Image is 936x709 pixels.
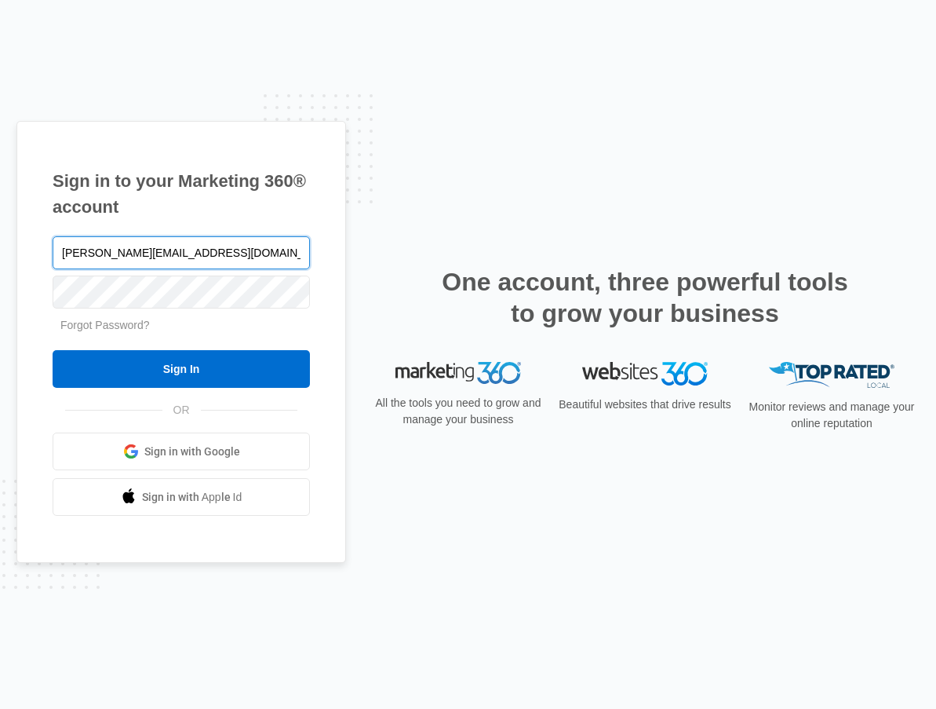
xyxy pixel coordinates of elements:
h2: One account, three powerful tools to grow your business [437,266,853,329]
img: Websites 360 [582,362,708,385]
span: Sign in with Google [144,444,240,460]
img: Top Rated Local [769,362,894,388]
h1: Sign in to your Marketing 360® account [53,168,310,220]
input: Email [53,236,310,269]
input: Sign In [53,350,310,388]
p: All the tools you need to grow and manage your business [370,395,546,428]
a: Forgot Password? [60,319,150,331]
span: Sign in with Apple Id [142,489,242,506]
p: Monitor reviews and manage your online reputation [744,399,920,432]
a: Sign in with Apple Id [53,478,310,516]
img: Marketing 360 [395,362,521,384]
span: OR [162,402,201,418]
a: Sign in with Google [53,433,310,470]
p: Beautiful websites that drive results [557,397,733,413]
